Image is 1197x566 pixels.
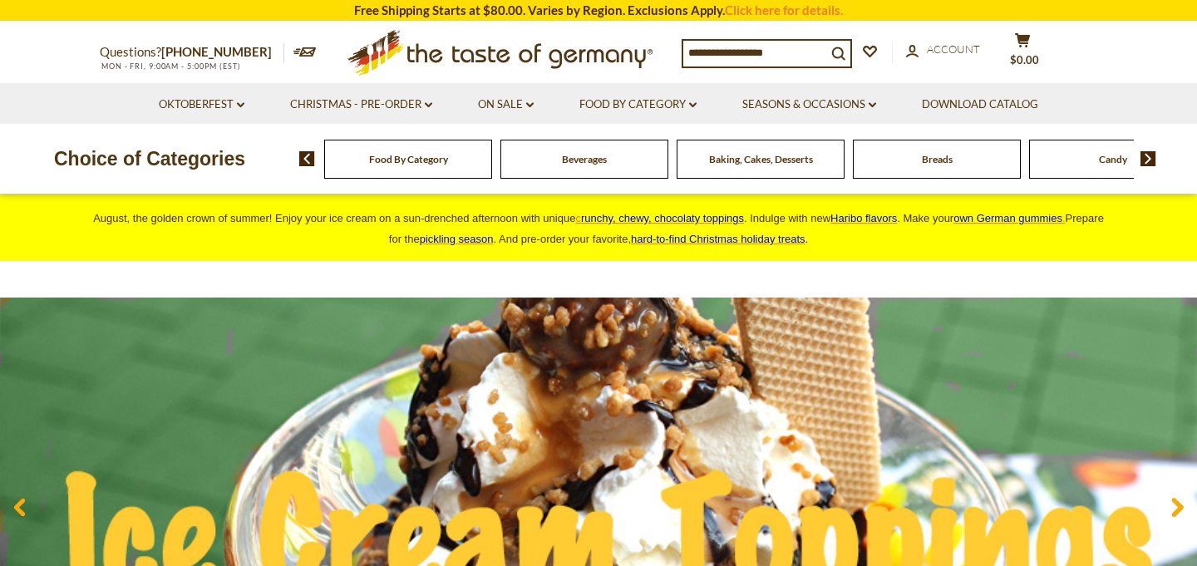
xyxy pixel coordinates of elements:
a: crunchy, chewy, chocolaty toppings [575,212,744,224]
p: Questions? [100,42,284,63]
a: Food By Category [369,153,448,165]
a: Candy [1099,153,1127,165]
a: Download Catalog [922,96,1038,114]
a: Beverages [562,153,607,165]
a: Click here for details. [725,2,843,17]
a: hard-to-find Christmas holiday treats [631,233,805,245]
a: Christmas - PRE-ORDER [290,96,432,114]
a: own German gummies. [953,212,1065,224]
a: On Sale [478,96,534,114]
span: own German gummies [953,212,1062,224]
span: MON - FRI, 9:00AM - 5:00PM (EST) [100,62,241,71]
a: Account [906,41,980,59]
a: Oktoberfest [159,96,244,114]
button: $0.00 [997,32,1047,74]
a: [PHONE_NUMBER] [161,44,272,59]
span: $0.00 [1010,53,1039,66]
span: Account [927,42,980,56]
a: Seasons & Occasions [742,96,876,114]
a: Food By Category [579,96,697,114]
img: next arrow [1140,151,1156,166]
span: runchy, chewy, chocolaty toppings [581,212,744,224]
a: Breads [922,153,953,165]
span: August, the golden crown of summer! Enjoy your ice cream on a sun-drenched afternoon with unique ... [93,212,1104,245]
a: pickling season [420,233,494,245]
img: previous arrow [299,151,315,166]
a: Baking, Cakes, Desserts [709,153,813,165]
span: . [631,233,808,245]
a: Haribo flavors [830,212,897,224]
